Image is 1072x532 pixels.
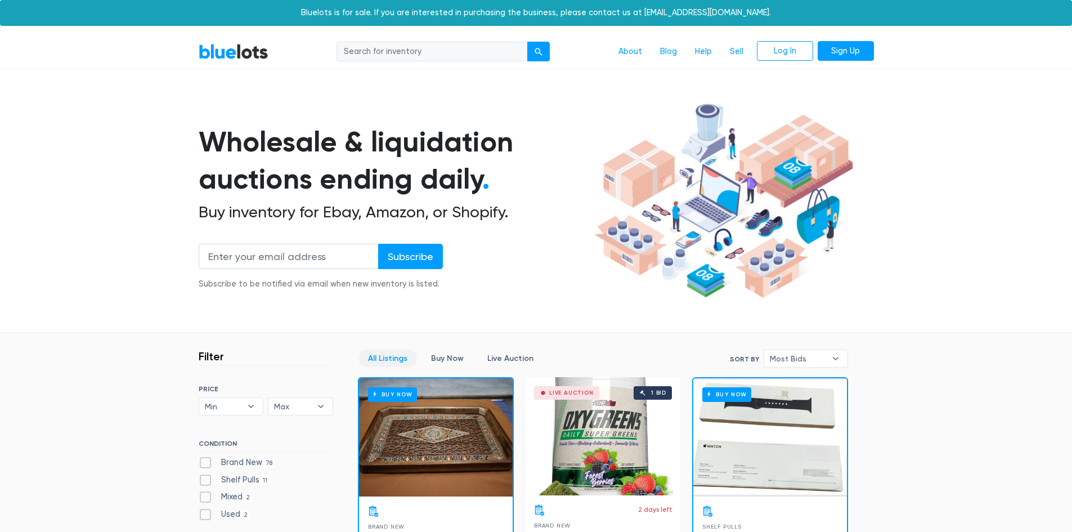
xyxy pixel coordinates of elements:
[274,398,311,415] span: Max
[199,457,276,469] label: Brand New
[199,385,333,393] h6: PRICE
[359,378,513,497] a: Buy Now
[199,508,252,521] label: Used
[534,522,571,529] span: Brand New
[686,41,721,62] a: Help
[721,41,752,62] a: Sell
[243,494,254,503] span: 2
[757,41,813,61] a: Log In
[199,491,254,503] label: Mixed
[824,350,847,367] b: ▾
[702,524,742,530] span: Shelf Pulls
[259,476,271,485] span: 11
[358,350,417,367] a: All Listings
[199,203,590,222] h2: Buy inventory for Ebay, Amazon, or Shopify.
[205,398,242,415] span: Min
[702,387,751,401] h6: Buy Now
[482,162,490,196] span: .
[199,440,333,452] h6: CONDITION
[199,123,590,198] h1: Wholesale & liquidation auctions ending daily
[199,474,271,486] label: Shelf Pulls
[525,377,681,495] a: Live Auction 1 bid
[309,398,333,415] b: ▾
[199,43,268,60] a: BlueLots
[818,41,874,61] a: Sign Up
[651,390,666,396] div: 1 bid
[549,390,594,396] div: Live Auction
[368,387,417,401] h6: Buy Now
[239,398,263,415] b: ▾
[730,354,759,364] label: Sort By
[337,42,528,62] input: Search for inventory
[378,244,443,269] input: Subscribe
[770,350,826,367] span: Most Bids
[199,244,379,269] input: Enter your email address
[240,511,252,520] span: 2
[651,41,686,62] a: Blog
[478,350,543,367] a: Live Auction
[368,524,405,530] span: Brand New
[421,350,473,367] a: Buy Now
[693,378,847,497] a: Buy Now
[609,41,651,62] a: About
[638,504,672,515] p: 2 days left
[199,278,443,290] div: Subscribe to be notified via email when new inventory is listed.
[262,459,276,468] span: 78
[199,350,224,363] h3: Filter
[590,99,857,303] img: hero-ee84e7d0318cb26816c560f6b4441b76977f77a177738b4e94f68c95b2b83dbb.png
